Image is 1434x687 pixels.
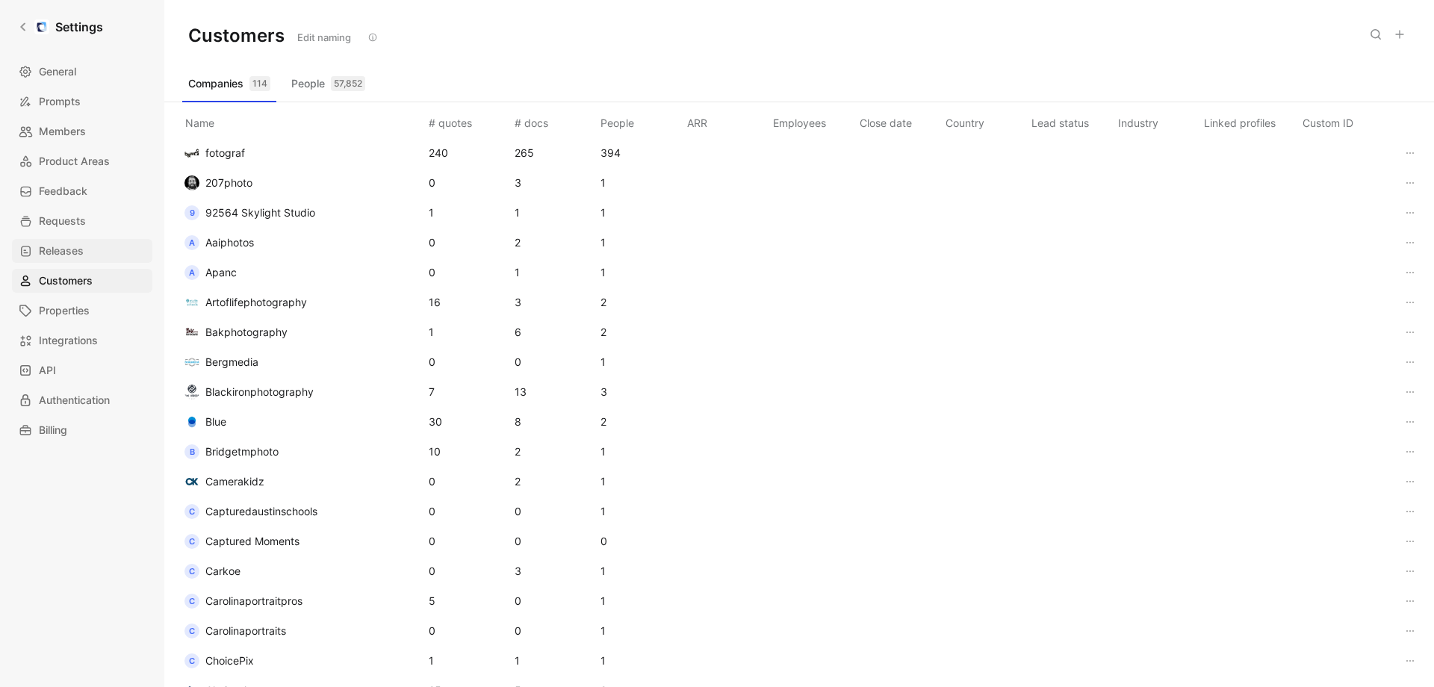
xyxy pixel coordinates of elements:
[426,467,512,497] td: 0
[12,90,152,114] a: Prompts
[205,236,254,249] span: Aaiphotos
[512,646,597,676] td: 1
[12,12,109,42] a: Settings
[12,149,152,173] a: Product Areas
[205,505,317,517] span: Capturedaustinschools
[597,198,683,228] td: 1
[39,63,76,81] span: General
[426,437,512,467] td: 10
[184,564,199,579] div: C
[597,407,683,437] td: 2
[426,526,512,556] td: 0
[597,317,683,347] td: 2
[597,467,683,497] td: 1
[184,594,199,609] div: C
[205,206,315,219] span: 92564 Skylight Studio
[205,624,286,637] span: Carolinaportraits
[12,418,152,442] a: Billing
[291,27,358,48] button: Edit naming
[597,586,683,616] td: 1
[426,228,512,258] td: 0
[249,76,270,91] div: 114
[426,407,512,437] td: 30
[597,556,683,586] td: 1
[39,421,67,439] span: Billing
[597,437,683,467] td: 1
[12,239,152,263] a: Releases
[512,556,597,586] td: 3
[184,534,199,549] div: C
[512,526,597,556] td: 0
[512,102,597,138] th: # docs
[512,317,597,347] td: 6
[285,72,371,96] button: People
[179,201,320,225] button: 992564 Skylight Studio
[426,616,512,646] td: 0
[39,242,84,260] span: Releases
[205,326,288,338] span: Bakphotography
[179,141,250,165] button: logofotograf
[205,415,226,428] span: Blue
[184,385,199,400] img: logo
[12,209,152,233] a: Requests
[1028,102,1114,138] th: Lead status
[597,377,683,407] td: 3
[597,228,683,258] td: 1
[179,470,270,494] button: logoCamerakidz
[857,102,943,138] th: Close date
[426,347,512,377] td: 0
[943,102,1028,138] th: Country
[597,347,683,377] td: 1
[12,119,152,143] a: Members
[184,235,199,250] div: A
[512,258,597,287] td: 1
[12,60,152,84] a: General
[512,497,597,526] td: 0
[179,440,284,464] button: BBridgetmphoto
[184,624,199,638] div: C
[184,414,199,429] img: logo
[512,586,597,616] td: 0
[205,296,307,308] span: Artoflifephotography
[512,467,597,497] td: 2
[184,325,199,340] img: logo
[512,168,597,198] td: 3
[205,176,252,189] span: 207photo
[1201,102,1300,138] th: Linked profiles
[179,320,293,344] button: logoBakphotography
[205,146,245,159] span: fotograf
[426,287,512,317] td: 16
[179,589,308,613] button: CCarolinaportraitpros
[12,299,152,323] a: Properties
[12,179,152,203] a: Feedback
[512,198,597,228] td: 1
[184,474,199,489] img: logo
[512,616,597,646] td: 0
[205,475,264,488] span: Camerakidz
[179,231,259,255] button: AAaiphotos
[426,377,512,407] td: 7
[182,72,276,96] button: Companies
[39,212,86,230] span: Requests
[512,407,597,437] td: 8
[1115,102,1201,138] th: Industry
[512,377,597,407] td: 13
[426,198,512,228] td: 1
[179,350,264,374] button: logoBergmedia
[39,122,86,140] span: Members
[39,391,110,409] span: Authentication
[12,269,152,293] a: Customers
[426,556,512,586] td: 0
[179,500,323,523] button: CCapturedaustinschools
[597,168,683,198] td: 1
[39,361,56,379] span: API
[597,258,683,287] td: 1
[597,616,683,646] td: 1
[184,444,199,459] div: B
[597,646,683,676] td: 1
[179,290,312,314] button: logoArtoflifephotography
[39,302,90,320] span: Properties
[12,388,152,412] a: Authentication
[426,646,512,676] td: 1
[597,102,683,138] th: People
